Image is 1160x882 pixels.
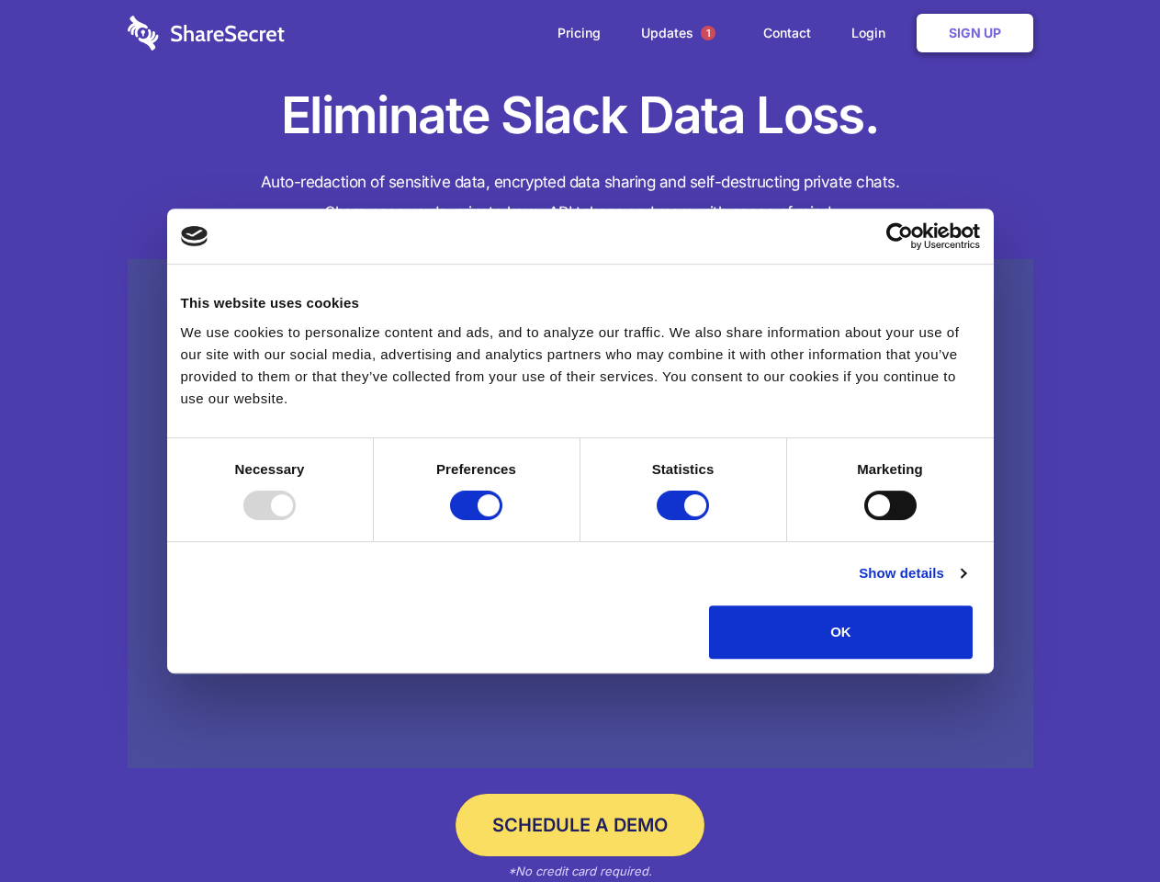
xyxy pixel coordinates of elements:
strong: Necessary [235,461,305,477]
a: Schedule a Demo [456,794,704,856]
div: This website uses cookies [181,292,980,314]
div: We use cookies to personalize content and ads, and to analyze our traffic. We also share informat... [181,322,980,410]
a: Show details [859,562,965,584]
img: logo-wordmark-white-trans-d4663122ce5f474addd5e946df7df03e33cb6a1c49d2221995e7729f52c070b2.svg [128,16,285,51]
strong: Preferences [436,461,516,477]
span: 1 [701,26,715,40]
strong: Statistics [652,461,715,477]
a: Pricing [539,5,619,62]
h4: Auto-redaction of sensitive data, encrypted data sharing and self-destructing private chats. Shar... [128,167,1033,228]
strong: Marketing [857,461,923,477]
h1: Eliminate Slack Data Loss. [128,83,1033,149]
a: Wistia video thumbnail [128,259,1033,769]
em: *No credit card required. [508,864,652,878]
a: Contact [745,5,829,62]
a: Sign Up [917,14,1033,52]
a: Login [833,5,913,62]
button: OK [709,605,973,659]
a: Usercentrics Cookiebot - opens in a new window [819,222,980,250]
img: logo [181,226,208,246]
